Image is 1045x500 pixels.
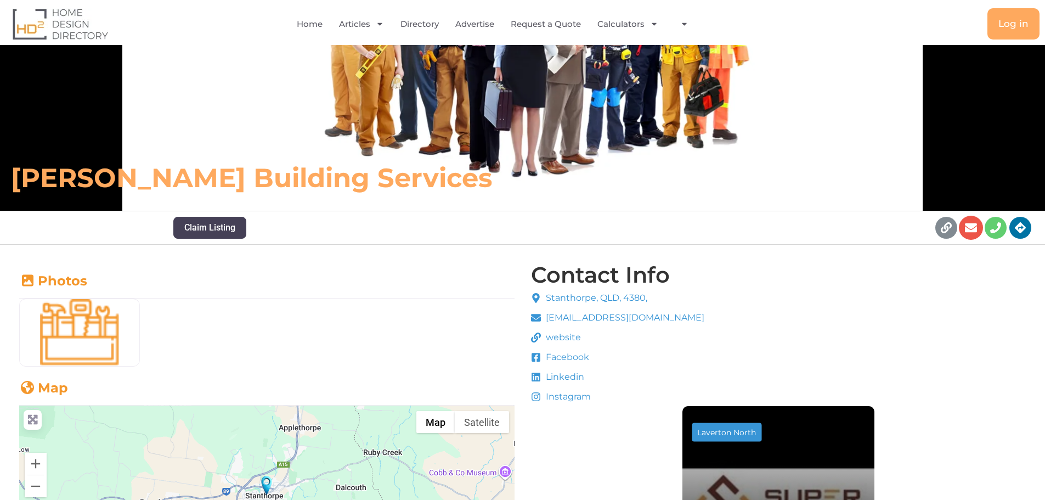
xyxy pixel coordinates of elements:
a: Directory [400,12,439,37]
a: [EMAIL_ADDRESS][DOMAIN_NAME] [531,311,705,324]
button: Zoom in [25,453,47,475]
a: Request a Quote [511,12,581,37]
span: Stanthorpe, QLD, 4380, [543,291,647,305]
h6: [PERSON_NAME] Building Services [11,161,726,194]
a: website [531,331,705,344]
nav: Menu [212,12,781,37]
a: Calculators [597,12,658,37]
button: Zoom out [25,475,47,497]
a: Home [297,12,323,37]
span: Log in [998,19,1029,29]
span: Facebook [543,351,589,364]
span: [EMAIL_ADDRESS][DOMAIN_NAME] [543,311,704,324]
button: Show street map [416,411,455,433]
div: Laverton North [697,428,756,436]
button: Show satellite imagery [455,411,509,433]
a: Photos [19,273,87,289]
span: Instagram [543,390,591,403]
a: Advertise [455,12,494,37]
img: Builders [20,299,139,366]
a: Map [19,380,68,396]
span: Linkedin [543,370,584,384]
div: Jim Green Building Services [261,476,272,495]
span: website [543,331,581,344]
a: Articles [339,12,384,37]
a: Log in [987,8,1040,40]
h4: Contact Info [531,264,670,286]
button: Claim Listing [173,217,246,239]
